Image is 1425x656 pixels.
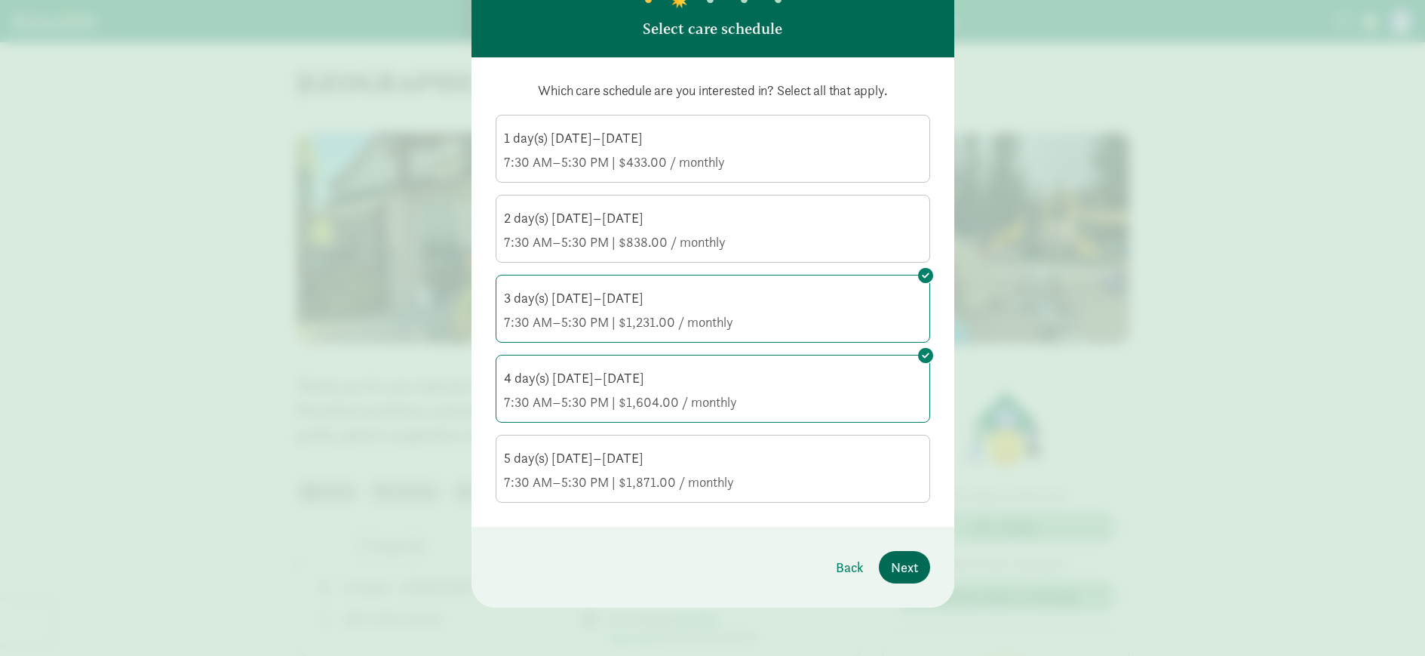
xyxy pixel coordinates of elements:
button: Back [824,551,876,584]
button: Next [879,551,930,584]
div: 7:30 AM–5:30 PM | $838.00 / monthly [504,233,922,251]
div: 4 day(s) [DATE]–[DATE] [504,369,922,387]
div: 7:30 AM–5:30 PM | $1,604.00 / monthly [504,393,922,411]
div: 7:30 AM–5:30 PM | $1,231.00 / monthly [504,313,922,331]
div: 5 day(s) [DATE]–[DATE] [504,449,922,467]
p: Select care schedule [643,18,782,39]
span: Next [891,557,918,577]
span: Back [836,557,864,577]
p: Which care schedule are you interested in? Select all that apply. [496,82,930,100]
div: 1 day(s) [DATE]–[DATE] [504,129,922,147]
div: 7:30 AM–5:30 PM | $1,871.00 / monthly [504,473,922,491]
div: 2 day(s) [DATE]–[DATE] [504,209,922,227]
div: 3 day(s) [DATE]–[DATE] [504,289,922,307]
div: 7:30 AM–5:30 PM | $433.00 / monthly [504,153,922,171]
